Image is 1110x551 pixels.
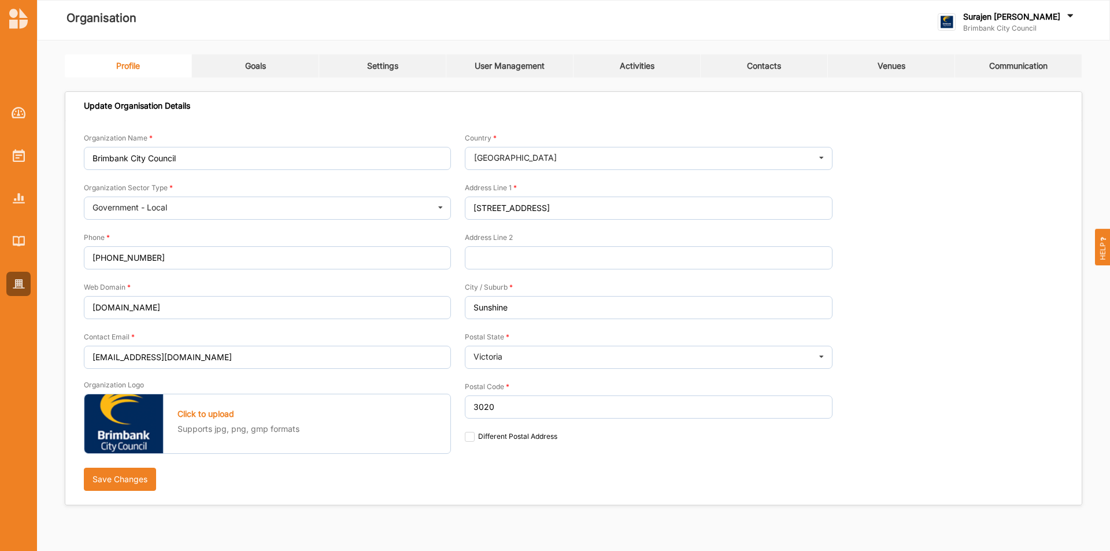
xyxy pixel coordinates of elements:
label: Supports jpg, png, gmp formats [177,423,299,435]
div: [GEOGRAPHIC_DATA] [474,154,557,162]
label: Organization Sector Type [84,183,173,193]
label: Phone [84,233,110,242]
div: Profile [116,61,140,71]
a: Library [6,229,31,253]
label: Country [465,134,497,143]
img: Activities [13,149,25,162]
div: Goals [245,61,266,71]
label: Postal State [465,332,509,342]
div: Government - Local [92,204,167,212]
a: Activities [6,143,31,168]
img: Library [13,236,25,246]
label: Address Line 2 [465,233,513,242]
label: Organization Name [84,134,153,143]
div: Update Organisation Details [84,101,190,111]
label: Different Postal Address [465,432,557,441]
label: Contact Email [84,332,135,342]
div: Settings [367,61,398,71]
img: logo [938,13,956,31]
img: Organisation [13,279,25,289]
div: Venues [878,61,905,71]
label: Postal Code [465,382,509,391]
div: Contacts [747,61,781,71]
label: Surajen [PERSON_NAME] [963,12,1060,22]
label: Web Domain [84,283,131,292]
img: logo [9,8,28,29]
label: Organisation [66,9,136,28]
img: Dashboard [12,107,26,119]
div: Activities [620,61,654,71]
a: Reports [6,186,31,210]
div: Victoria [473,353,502,361]
img: Reports [13,193,25,203]
div: User Management [475,61,545,71]
label: Address Line 1 [465,183,517,193]
label: Brimbank City Council [963,24,1076,33]
label: Organization Logo [84,380,144,390]
a: Dashboard [6,101,31,125]
a: Organisation [6,272,31,296]
label: City / Suburb [465,283,513,292]
div: Communication [989,61,1048,71]
button: Save Changes [84,468,156,491]
label: Click to upload [177,409,234,419]
img: 1592913926669_308_logo.png [84,394,164,453]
